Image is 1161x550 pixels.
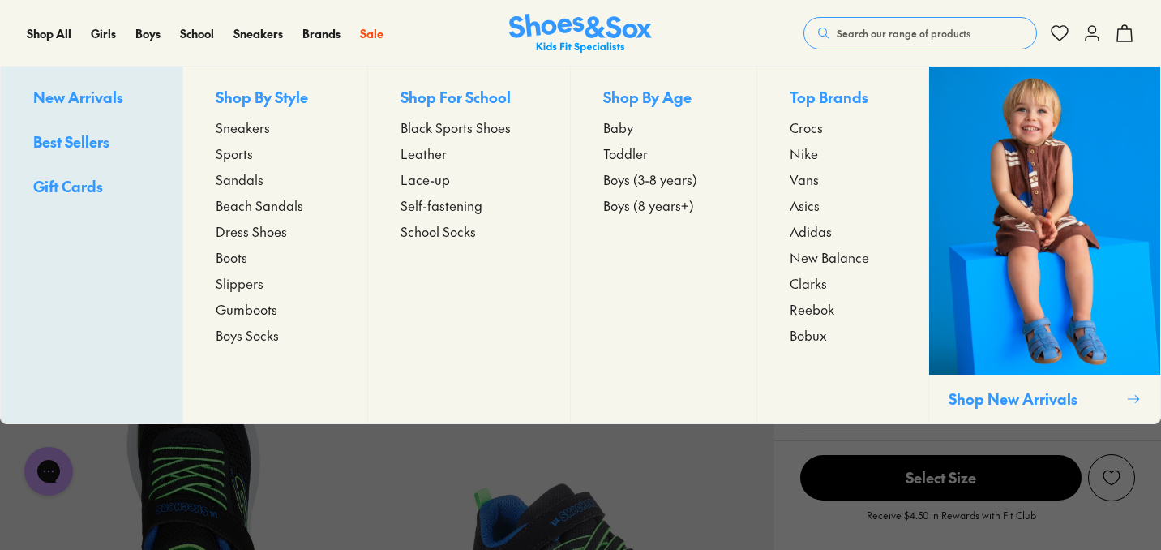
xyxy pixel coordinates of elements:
[216,118,335,137] a: Sneakers
[800,454,1082,501] button: Select Size
[33,131,109,152] span: Best Sellers
[509,14,652,54] img: SNS_Logo_Responsive.svg
[216,196,303,215] span: Beach Sandals
[790,325,896,345] a: Bobux
[790,86,896,111] p: Top Brands
[401,196,482,215] span: Self-fastening
[790,144,818,163] span: Nike
[790,273,896,293] a: Clarks
[216,196,335,215] a: Beach Sandals
[790,196,820,215] span: Asics
[360,25,383,41] span: Sale
[1088,454,1135,501] button: Add to Wishlist
[837,26,970,41] span: Search our range of products
[216,273,335,293] a: Slippers
[603,118,724,137] a: Baby
[401,221,476,241] span: School Socks
[135,25,161,42] a: Boys
[27,25,71,42] a: Shop All
[603,118,633,137] span: Baby
[790,118,823,137] span: Crocs
[790,325,827,345] span: Bobux
[91,25,116,42] a: Girls
[33,87,123,107] span: New Arrivals
[401,221,538,241] a: School Socks
[216,86,335,111] p: Shop By Style
[33,86,150,111] a: New Arrivals
[603,196,694,215] span: Boys (8 years+)
[867,508,1036,537] p: Receive $4.50 in Rewards with Fit Club
[790,221,832,241] span: Adidas
[233,25,283,41] span: Sneakers
[603,86,724,111] p: Shop By Age
[216,144,253,163] span: Sports
[216,221,287,241] span: Dress Shoes
[135,25,161,41] span: Boys
[790,247,896,267] a: New Balance
[233,25,283,42] a: Sneakers
[603,196,724,215] a: Boys (8 years+)
[401,170,538,189] a: Lace-up
[928,67,1160,423] a: Shop New Arrivals
[401,144,538,163] a: Leather
[216,144,335,163] a: Sports
[33,131,150,156] a: Best Sellers
[790,299,834,319] span: Reebok
[216,299,277,319] span: Gumboots
[603,170,697,189] span: Boys (3-8 years)
[603,144,648,163] span: Toddler
[800,455,1082,501] span: Select Size
[216,118,270,137] span: Sneakers
[401,86,538,111] p: Shop For School
[790,247,869,267] span: New Balance
[401,118,538,137] a: Black Sports Shoes
[603,144,724,163] a: Toddler
[790,170,896,189] a: Vans
[216,221,335,241] a: Dress Shoes
[180,25,214,41] span: School
[790,299,896,319] a: Reebok
[216,170,335,189] a: Sandals
[790,144,896,163] a: Nike
[302,25,341,41] span: Brands
[216,247,335,267] a: Boots
[949,388,1120,410] p: Shop New Arrivals
[91,25,116,41] span: Girls
[216,273,263,293] span: Slippers
[401,196,538,215] a: Self-fastening
[27,25,71,41] span: Shop All
[401,170,450,189] span: Lace-up
[16,441,81,501] iframe: Gorgias live chat messenger
[33,176,103,196] span: Gift Cards
[790,118,896,137] a: Crocs
[216,170,263,189] span: Sandals
[509,14,652,54] a: Shoes & Sox
[33,175,150,200] a: Gift Cards
[302,25,341,42] a: Brands
[180,25,214,42] a: School
[401,144,447,163] span: Leather
[603,170,724,189] a: Boys (3-8 years)
[360,25,383,42] a: Sale
[929,67,1160,375] img: SNS_WEBASSETS_CollectionHero_1280x1600_3.png
[790,273,827,293] span: Clarks
[401,118,511,137] span: Black Sports Shoes
[803,17,1037,49] button: Search our range of products
[790,196,896,215] a: Asics
[216,299,335,319] a: Gumboots
[216,325,335,345] a: Boys Socks
[216,247,247,267] span: Boots
[216,325,279,345] span: Boys Socks
[790,170,819,189] span: Vans
[790,221,896,241] a: Adidas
